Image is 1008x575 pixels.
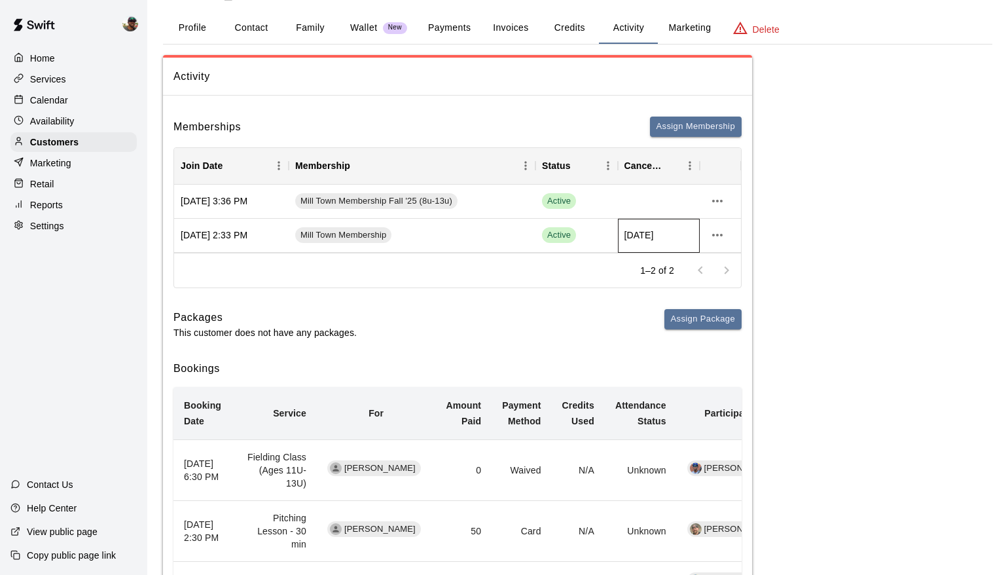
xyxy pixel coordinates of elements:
[173,501,232,562] th: [DATE] 2:30 PM
[30,94,68,107] p: Calendar
[706,224,729,246] button: more actions
[269,156,289,176] button: Menu
[10,90,137,110] a: Calendar
[492,501,551,562] td: Card
[181,147,223,184] div: Join Date
[173,440,232,501] th: [DATE] 6:30 PM
[552,501,605,562] td: N/A
[30,52,55,65] p: Home
[10,48,137,68] a: Home
[120,10,147,37] div: Ben Boykin
[30,219,64,232] p: Settings
[30,115,75,128] p: Availability
[664,309,742,329] button: Assign Package
[650,117,742,137] button: Assign Membership
[173,68,742,85] span: Activity
[10,174,137,194] a: Retail
[10,132,137,152] a: Customers
[699,523,781,536] span: [PERSON_NAME]
[542,193,576,209] span: Active
[481,12,540,44] button: Invoices
[330,462,342,474] div: Braxton Toppino
[295,195,458,208] span: Mill Town Membership Fall '25 (8u-13u)
[704,408,785,418] b: Participating Staff
[27,549,116,562] p: Copy public page link
[173,309,357,326] h6: Packages
[122,16,138,31] img: Ben Boykin
[687,460,781,476] div: Francis Grullon[PERSON_NAME]
[369,408,384,418] b: For
[687,521,781,537] div: Ryan Morris[PERSON_NAME]
[339,462,421,475] span: [PERSON_NAME]
[605,440,677,501] td: Unknown
[624,147,662,184] div: Cancel Date
[30,198,63,212] p: Reports
[330,523,342,535] div: Braxton Toppino
[618,147,700,184] div: Cancel Date
[163,12,222,44] button: Profile
[552,440,605,501] td: N/A
[295,147,350,184] div: Membership
[30,157,71,170] p: Marketing
[173,326,357,339] p: This customer does not have any packages.
[706,190,729,212] button: more actions
[295,227,396,243] a: Mill Town Membership
[542,195,576,208] span: Active
[27,478,73,491] p: Contact Us
[281,12,340,44] button: Family
[615,400,666,426] b: Attendance Status
[516,156,535,176] button: Menu
[542,227,576,243] span: Active
[690,462,702,474] img: Francis Grullon
[446,400,481,426] b: Amount Paid
[173,119,241,136] h6: Memberships
[174,219,289,253] div: [DATE] 2:33 PM
[624,229,654,242] span: [DATE]
[163,12,992,44] div: basic tabs example
[680,156,700,176] button: Menu
[339,523,421,536] span: [PERSON_NAME]
[542,147,571,184] div: Status
[690,523,702,535] img: Ryan Morris
[383,24,407,32] span: New
[605,501,677,562] td: Unknown
[542,229,576,242] span: Active
[350,21,378,35] p: Wallet
[184,400,221,426] b: Booking Date
[435,440,492,501] td: 0
[599,12,658,44] button: Activity
[435,501,492,562] td: 50
[571,157,589,175] button: Sort
[699,462,781,475] span: [PERSON_NAME]
[232,501,317,562] td: Pitching Lesson - 30 min
[10,111,137,131] a: Availability
[562,400,594,426] b: Credits Used
[173,360,742,377] h6: Bookings
[753,23,780,36] p: Delete
[640,264,674,277] p: 1–2 of 2
[662,157,680,175] button: Sort
[10,69,137,89] a: Services
[492,440,551,501] td: Waived
[273,408,306,418] b: Service
[658,12,721,44] button: Marketing
[222,12,281,44] button: Contact
[27,525,98,538] p: View public page
[295,193,461,209] a: Mill Town Membership Fall '25 (8u-13u)
[10,216,137,236] a: Settings
[540,12,599,44] button: Credits
[10,153,137,173] a: Marketing
[10,195,137,215] a: Reports
[27,502,77,515] p: Help Center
